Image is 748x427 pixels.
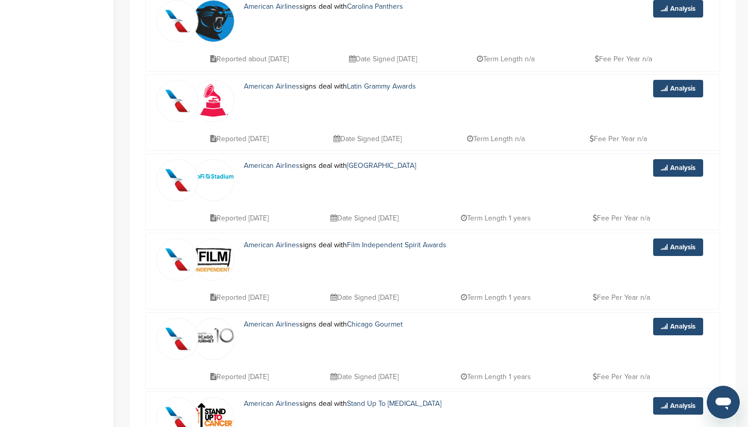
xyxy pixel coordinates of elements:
a: [GEOGRAPHIC_DATA] [347,161,416,170]
img: Logo [193,328,234,343]
p: signs deal with [244,238,508,251]
img: Q4ahkxz8 400x400 [157,318,198,360]
iframe: Button to launch messaging window [707,386,740,419]
p: Reported [DATE] [210,212,269,225]
p: Date Signed [DATE] [349,53,417,65]
img: Fxfzactq 400x400 [193,1,234,42]
a: American Airlines [244,320,300,329]
p: Fee Per Year n/a [593,291,650,304]
a: American Airlines [244,2,300,11]
p: Term Length 1 years [461,291,531,304]
a: Film Independent Spirit Awards [347,241,446,249]
a: Chicago Gourmet [347,320,403,329]
img: Q4ahkxz8 400x400 [157,80,198,122]
a: Carolina Panthers [347,2,403,11]
p: Fee Per Year n/a [595,53,652,65]
p: Date Signed [DATE] [330,212,398,225]
img: La stadium logo5 [193,172,234,181]
p: signs deal with [244,318,452,331]
a: Latin Grammy Awards [347,82,416,91]
a: American Airlines [244,161,300,170]
a: Analysis [653,318,703,335]
p: signs deal with [244,397,502,410]
p: signs deal with [244,159,469,172]
img: 969723 10151366877591106 1108143584 n [193,80,234,122]
p: Reported [DATE] [210,370,269,383]
p: Date Signed [DATE] [330,370,398,383]
p: signs deal with [244,80,469,93]
a: Stand Up To [MEDICAL_DATA] [347,399,441,408]
p: Reported [DATE] [210,132,269,145]
a: American Airlines [244,241,300,249]
a: Analysis [653,397,703,415]
p: Term Length n/a [477,53,535,65]
p: Term Length 1 years [461,212,531,225]
p: Date Signed [DATE] [334,132,402,145]
img: Q4ahkxz8 400x400 [157,1,198,42]
p: Term Length 1 years [461,370,531,383]
a: American Airlines [244,82,300,91]
img: Q4ahkxz8 400x400 [157,160,198,201]
p: Reported [DATE] [210,291,269,304]
img: Q4ahkxz8 400x400 [157,239,198,280]
p: Term Length n/a [467,132,525,145]
img: Data?1415809294 [193,403,234,426]
a: Analysis [653,159,703,177]
p: Date Signed [DATE] [330,291,398,304]
a: American Airlines [244,399,300,408]
a: Analysis [653,80,703,97]
img: Fil [193,239,234,280]
p: Fee Per Year n/a [593,370,650,383]
p: Fee Per Year n/a [590,132,647,145]
a: Analysis [653,238,703,256]
p: Fee Per Year n/a [593,212,650,225]
p: Reported about [DATE] [210,53,289,65]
